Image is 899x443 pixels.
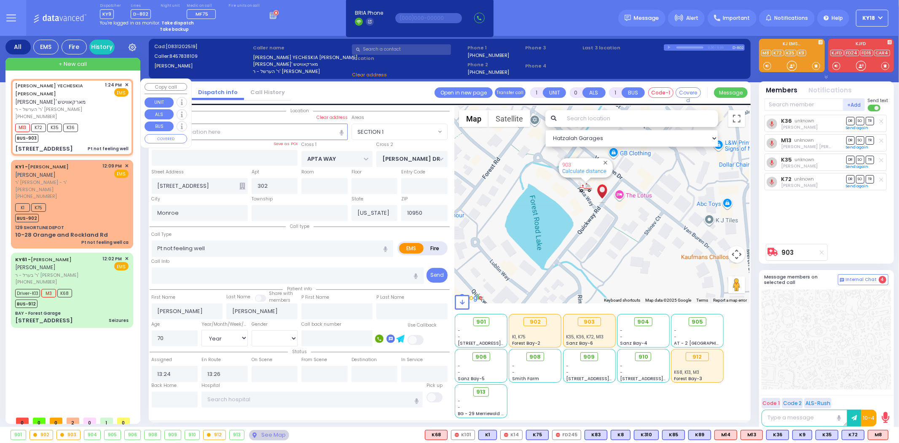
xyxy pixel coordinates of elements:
[15,134,38,143] span: BUS-903
[31,203,46,212] span: K75
[408,322,437,329] label: Use Callback
[856,136,864,144] span: SO
[301,141,317,148] label: Cross 1
[30,430,53,440] div: 902
[863,14,875,22] span: KY18
[856,156,864,164] span: SO
[117,418,130,424] span: 0
[458,404,461,411] span: -
[639,353,648,361] span: 910
[467,69,509,75] label: [PHONE_NUMBER]
[674,375,703,382] span: Forest Bay-3
[395,13,462,23] input: (000)000-00000
[842,430,864,440] div: BLS
[317,114,348,121] label: Clear address
[772,50,784,56] a: K72
[145,134,187,143] button: COVERED
[228,3,260,8] label: Fire units on call
[152,196,161,203] label: City
[761,50,771,56] a: M8
[15,316,73,325] div: [STREET_ADDRESS]
[686,14,698,22] span: Alert
[15,193,57,200] span: [PHONE_NUMBER]
[457,292,485,303] img: Google
[583,44,664,51] label: Last 3 location
[625,15,631,21] img: message.svg
[252,169,259,176] label: Apt
[352,196,363,203] label: State
[830,50,844,56] a: KJFD
[856,10,888,27] button: KY18
[566,334,604,340] span: K35, K36, K72, M13
[843,98,865,111] button: +Add
[201,357,221,363] label: En Route
[781,118,792,124] a: K36
[866,175,874,183] span: TR
[866,136,874,144] span: TR
[529,353,541,361] span: 908
[723,14,750,22] span: Important
[152,294,176,301] label: First Name
[714,430,737,440] div: ALS
[253,54,349,61] label: [PERSON_NAME] YECHESKIA [PERSON_NAME]
[152,169,184,176] label: Street Address
[846,125,869,130] a: Send again
[804,398,832,408] button: ALS-Rush
[809,86,852,95] button: Notifications
[566,369,569,375] span: -
[856,117,864,125] span: SO
[561,110,718,127] input: Search location
[728,276,745,293] button: Drag Pegman onto the map to open Street View
[634,14,659,22] span: Message
[125,162,129,170] span: ✕
[477,388,486,396] span: 913
[15,300,38,308] span: BUS-912
[283,286,316,292] span: Patient info
[458,411,505,417] span: BG - 29 Merriewold S.
[781,124,818,130] span: Shloma Kaufman
[674,369,700,375] span: K68, K13, M3
[401,169,425,176] label: Entry Code
[585,430,607,440] div: BLS
[169,53,198,59] span: 8457838109
[67,418,79,424] span: 2
[459,110,488,127] button: Show street map
[252,357,272,363] label: On Scene
[781,157,792,163] a: K35
[15,163,28,170] span: KY1 -
[154,43,250,50] label: Cad:
[458,398,461,404] span: -
[31,124,46,132] span: K72
[244,88,291,96] a: Call History
[781,143,856,150] span: Levy Friedman
[187,3,219,8] label: Medic on call
[526,430,549,440] div: BLS
[662,430,685,440] div: BLS
[781,163,818,169] span: Berish Feldman
[15,214,39,222] span: BUS-902
[152,382,177,389] label: Back Home
[648,87,674,98] button: Code-1
[566,340,593,346] span: Sanz Bay-6
[15,264,56,271] span: [PERSON_NAME]
[765,98,843,111] input: Search member
[33,13,89,23] img: Logo
[252,196,273,203] label: Township
[63,124,78,132] span: K36
[59,60,87,68] span: + New call
[457,292,485,303] a: Open this area in Google Maps (opens a new window)
[166,43,197,50] span: [0831202519]
[33,418,46,424] span: 0
[435,87,493,98] a: Open in new page
[352,55,464,62] label: Location
[759,42,825,48] label: KJ EMS...
[838,274,888,285] button: Internal Chat 4
[512,375,539,382] span: Smith Farm
[16,418,29,424] span: 0
[154,62,250,70] label: [PERSON_NAME]
[114,88,129,97] span: EMS
[41,289,56,297] span: M3
[81,239,129,246] div: Pt not feeling well ca
[634,430,659,440] div: BLS
[427,268,448,283] button: Send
